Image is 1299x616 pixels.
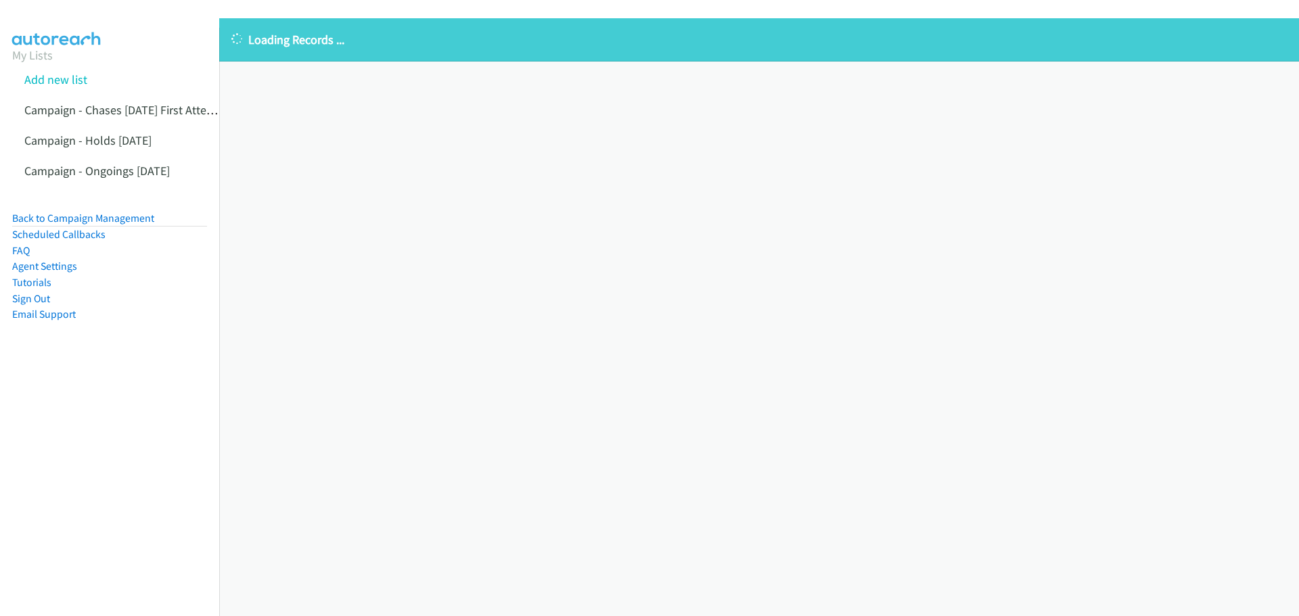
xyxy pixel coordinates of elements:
a: Add new list [24,72,87,87]
a: Campaign - Chases [DATE] First Attempts [24,102,233,118]
a: Scheduled Callbacks [12,228,106,241]
a: Campaign - Ongoings [DATE] [24,163,170,179]
a: Tutorials [12,276,51,289]
a: Sign Out [12,292,50,305]
a: Email Support [12,308,76,321]
p: Loading Records ... [231,30,1287,49]
a: FAQ [12,244,30,257]
a: Campaign - Holds [DATE] [24,133,152,148]
a: Back to Campaign Management [12,212,154,224]
a: Agent Settings [12,260,77,273]
a: My Lists [12,47,53,63]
